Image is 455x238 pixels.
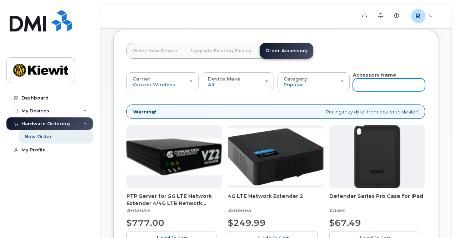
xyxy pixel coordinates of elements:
[132,82,175,87] span: Verizon Wireless
[406,9,438,23] div: Rishabh.Kaushal
[228,207,251,214] em: Antenna
[126,193,222,207] span: PTP Server for 5G LTE Network Extender 4/4G LTE Network Extender 3
[416,12,420,20] span: R
[329,193,425,207] span: Defender Series Pro Case for iPad
[228,128,324,185] img: 4glte_extender.png
[208,76,240,82] span: Device Make
[126,105,425,119] div: Pricing may differ from dealer to dealer!
[185,43,257,59] a: Upgrade Existing Device
[228,218,266,228] span: $249.99
[208,82,214,87] span: All
[202,72,274,91] button: Device Make All
[353,72,396,78] strong: Accessory Name
[126,43,183,59] a: Order New Device
[133,108,156,115] strong: Warning!
[329,207,344,214] em: Cases
[329,193,425,214] div: Defender Series Pro Case for iPad
[260,43,313,59] a: Order Accessory
[284,82,303,87] span: Popular
[329,218,361,228] span: $67.49
[424,207,450,233] iframe: Messenger Launcher
[126,207,150,214] em: Antenna
[126,139,222,175] img: Casa_Sysem.png
[354,125,400,188] img: defenderipad10thgen.png
[126,72,199,91] button: Carrier Verizon Wireless
[277,72,350,91] button: Category Popular
[284,76,307,82] span: Category
[228,193,324,214] div: 4G LTE Network Extender 2
[132,76,150,82] span: Carrier
[126,193,222,214] div: PTP Server for 5G LTE Network Extender 4/4G LTE Network Extender 3
[126,218,164,228] span: $777.00
[228,193,324,207] span: 4G LTE Network Extender 2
